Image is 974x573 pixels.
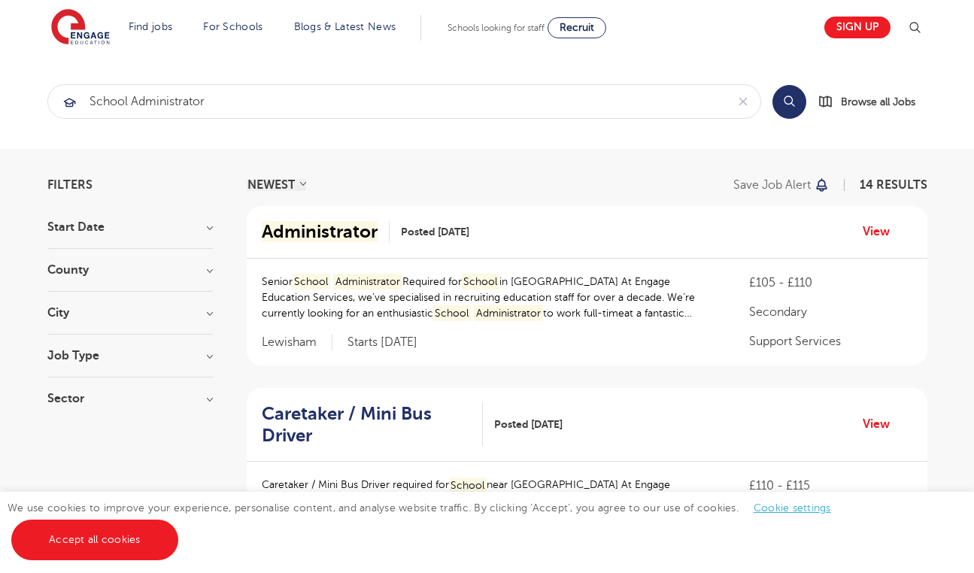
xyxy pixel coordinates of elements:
[262,403,472,447] h2: Caretaker / Mini Bus Driver
[818,93,927,111] a: Browse all Jobs
[11,520,178,560] a: Accept all cookies
[462,274,500,290] mark: School
[48,85,726,118] input: Submit
[293,274,331,290] mark: School
[294,21,396,32] a: Blogs & Latest News
[47,350,213,362] h3: Job Type
[863,222,901,241] a: View
[733,179,811,191] p: Save job alert
[401,224,469,240] span: Posted [DATE]
[262,274,720,321] p: Senior Required for in [GEOGRAPHIC_DATA] At Engage Education Services, we’ve specialised in recru...
[47,179,93,191] span: Filters
[262,221,390,243] a: Administrator
[860,178,927,192] span: 14 RESULTS
[474,305,543,321] mark: Administrator
[47,264,213,276] h3: County
[749,274,912,292] p: £105 - £110
[47,221,213,233] h3: Start Date
[47,307,213,319] h3: City
[262,221,378,242] mark: Administrator
[262,403,484,447] a: Caretaker / Mini Bus Driver
[754,502,831,514] a: Cookie settings
[494,417,563,432] span: Posted [DATE]
[841,93,915,111] span: Browse all Jobs
[560,22,594,33] span: Recruit
[47,84,761,119] div: Submit
[347,335,417,350] p: Starts [DATE]
[129,21,173,32] a: Find jobs
[733,179,830,191] button: Save job alert
[262,477,720,524] p: Caretaker / Mini Bus Driver required for near [GEOGRAPHIC_DATA] At Engage Education Services, we’...
[203,21,262,32] a: For Schools
[772,85,806,119] button: Search
[333,274,402,290] mark: Administrator
[863,414,901,434] a: View
[8,502,846,545] span: We use cookies to improve your experience, personalise content, and analyse website traffic. By c...
[448,23,545,33] span: Schools looking for staff
[433,305,472,321] mark: School
[449,477,487,493] mark: School
[51,9,110,47] img: Engage Education
[824,17,891,38] a: Sign up
[749,303,912,321] p: Secondary
[749,477,912,495] p: £110 - £115
[749,332,912,350] p: Support Services
[47,393,213,405] h3: Sector
[548,17,606,38] a: Recruit
[726,85,760,118] button: Clear
[262,335,332,350] span: Lewisham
